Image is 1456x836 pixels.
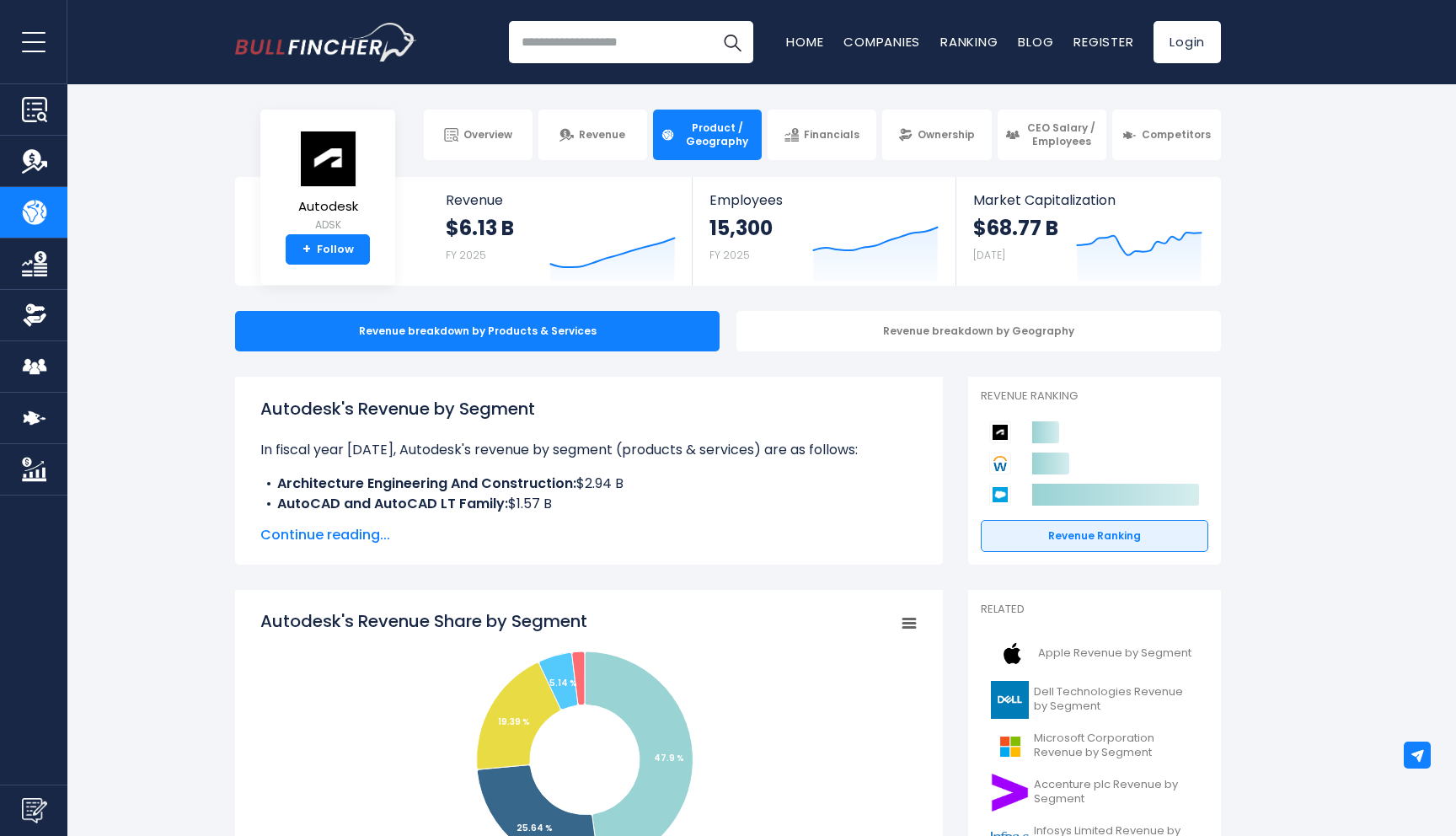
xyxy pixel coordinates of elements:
a: Accenture plc Revenue by Segment [981,769,1208,816]
a: Competitors [1112,110,1221,160]
img: MSFT logo [991,727,1029,765]
small: ADSK [298,217,358,233]
tspan: 5.14 % [549,677,577,689]
b: AutoCAD and AutoCAD LT Family: [277,494,508,513]
p: In fiscal year [DATE], Autodesk's revenue by segment (products & services) are as follows: [260,440,918,460]
div: Revenue breakdown by Products & Services [235,311,720,351]
img: Salesforce competitors logo [989,484,1011,506]
p: Related [981,603,1208,617]
img: Autodesk competitors logo [989,421,1011,443]
a: Login [1154,21,1221,63]
small: FY 2025 [709,248,750,262]
a: Home [786,33,823,51]
span: Ownership [918,128,975,142]
small: [DATE] [973,248,1005,262]
a: Revenue $6.13 B FY 2025 [429,177,693,286]
a: Overview [424,110,533,160]
span: CEO Salary / Employees [1025,121,1099,147]
img: Bullfincher logo [235,23,417,62]
a: Blog [1018,33,1053,51]
a: CEO Salary / Employees [998,110,1106,160]
tspan: 19.39 % [498,715,530,728]
strong: $6.13 B [446,215,514,241]
a: Register [1073,33,1133,51]
div: Revenue breakdown by Geography [736,311,1221,351]
h1: Autodesk's Revenue by Segment [260,396,918,421]
a: Ownership [882,110,991,160]
span: Employees [709,192,938,208]
strong: + [302,242,311,257]
img: AAPL logo [991,635,1033,673]
span: Competitors [1142,128,1211,142]
a: Product / Geography [653,110,762,160]
span: Revenue [446,192,676,208]
a: Companies [843,33,920,51]
a: Market Capitalization $68.77 B [DATE] [956,177,1219,286]
img: ACN logo [991,774,1029,812]
span: Microsoft Corporation Revenue by Segment [1034,731,1198,760]
a: +Follow [286,234,370,265]
span: Market Capitalization [973,192,1202,208]
li: $1.57 B [260,494,918,514]
span: Financials [804,128,859,142]
a: Financials [768,110,876,160]
a: Revenue [538,110,647,160]
p: Revenue Ranking [981,389,1208,404]
a: Ranking [940,33,998,51]
b: Architecture Engineering And Construction: [277,474,576,493]
a: Go to homepage [235,23,416,62]
img: Ownership [22,303,47,328]
span: Accenture plc Revenue by Segment [1034,778,1198,807]
span: Dell Technologies Revenue by Segment [1034,685,1198,714]
span: Revenue [579,128,625,142]
button: Search [711,21,753,63]
span: Apple Revenue by Segment [1038,646,1191,661]
a: Autodesk ADSK [297,130,359,235]
a: Employees 15,300 FY 2025 [693,177,955,286]
span: Product / Geography [680,121,754,147]
a: Dell Technologies Revenue by Segment [981,677,1208,723]
tspan: 25.64 % [517,822,553,834]
tspan: 47.9 % [654,752,684,764]
img: DELL logo [991,681,1029,719]
img: Workday competitors logo [989,453,1011,474]
a: Microsoft Corporation Revenue by Segment [981,723,1208,769]
strong: $68.77 B [973,215,1058,241]
span: Autodesk [298,200,358,214]
span: Continue reading... [260,525,918,545]
small: FY 2025 [446,248,486,262]
li: $2.94 B [260,474,918,494]
a: Revenue Ranking [981,520,1208,552]
a: Apple Revenue by Segment [981,630,1208,677]
tspan: Autodesk's Revenue Share by Segment [260,609,587,633]
strong: 15,300 [709,215,773,241]
span: Overview [463,128,512,142]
